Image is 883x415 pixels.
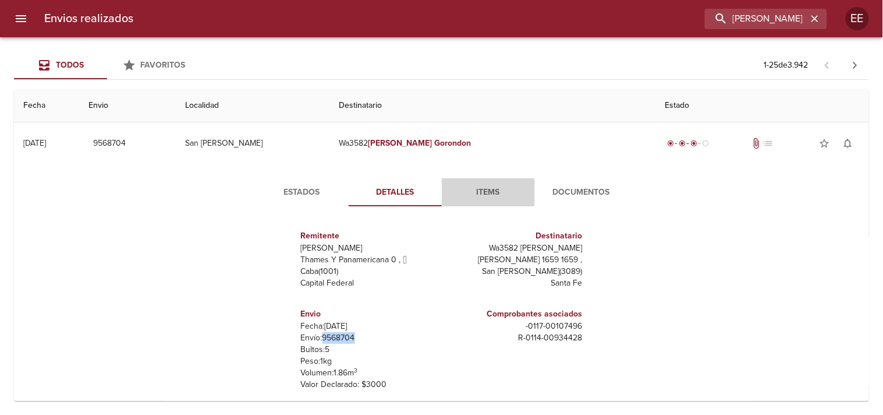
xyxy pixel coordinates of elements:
[14,51,200,79] div: Tabs Envios
[23,138,46,148] div: [DATE]
[446,242,583,254] p: Wa3582 [PERSON_NAME]
[88,133,130,154] button: 9568704
[841,51,869,79] span: Pagina siguiente
[301,230,437,242] h6: Remitente
[329,122,655,164] td: Wa3582
[301,277,437,289] p: Capital Federal
[751,138,763,149] span: Tiene documentos adjuntos
[263,185,342,200] span: Estados
[356,185,435,200] span: Detalles
[665,138,711,149] div: En viaje
[301,344,437,356] p: Bultos: 5
[301,242,437,254] p: [PERSON_NAME]
[846,7,869,30] div: EE
[14,89,79,122] th: Fecha
[819,138,831,149] span: star_border
[301,332,437,344] p: Envío: 9568704
[842,138,854,149] span: notifications_none
[301,356,437,367] p: Peso: 1 kg
[329,89,655,122] th: Destinatario
[301,266,437,277] p: Caba ( 1001 )
[813,59,841,71] span: Pagina anterior
[56,60,84,70] span: Todos
[79,89,176,122] th: Envio
[44,9,133,28] h6: Envios realizados
[446,332,583,344] p: R - 0114 - 00934428
[301,379,437,391] p: Valor Declarado: $ 3000
[301,321,437,332] p: Fecha: [DATE]
[446,308,583,321] h6: Comprobantes asociados
[176,122,329,164] td: San [PERSON_NAME]
[301,308,437,321] h6: Envio
[446,321,583,332] p: - 0117 - 00107496
[764,59,808,71] p: 1 - 25 de 3.942
[446,277,583,289] p: Santa Fe
[93,136,126,151] span: 9568704
[542,185,621,200] span: Documentos
[667,140,674,147] span: radio_button_checked
[446,230,583,242] h6: Destinatario
[446,254,583,266] p: [PERSON_NAME] 1659 1659 ,
[368,138,432,148] em: [PERSON_NAME]
[354,367,358,374] sup: 3
[449,185,528,200] span: Items
[176,89,329,122] th: Localidad
[446,266,583,277] p: San [PERSON_NAME] ( 3089 )
[301,254,437,266] p: Thames Y Panamericana 0 ,  
[256,178,628,206] div: Tabs detalle de guia
[836,132,860,155] button: Activar notificaciones
[7,5,35,33] button: menu
[141,60,186,70] span: Favoritos
[813,132,836,155] button: Agregar a favoritos
[655,89,869,122] th: Estado
[435,138,471,148] em: Gorondon
[690,140,697,147] span: radio_button_checked
[702,140,709,147] span: radio_button_unchecked
[301,367,437,379] p: Volumen: 1.86 m
[705,9,807,29] input: buscar
[846,7,869,30] div: Abrir información de usuario
[679,140,686,147] span: radio_button_checked
[763,138,774,149] span: No tiene pedido asociado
